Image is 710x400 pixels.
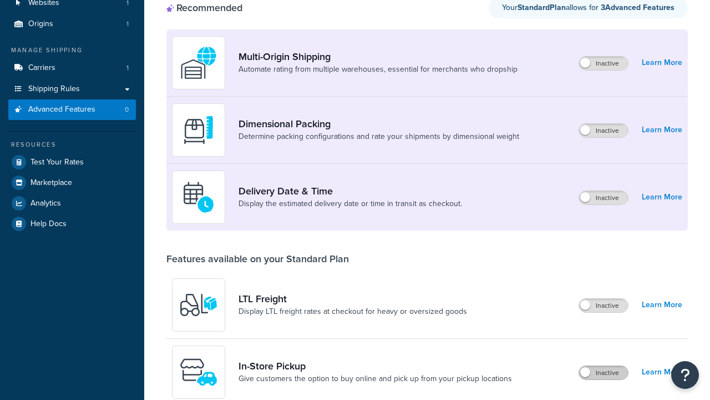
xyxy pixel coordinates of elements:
[31,178,72,188] span: Marketplace
[518,2,566,13] strong: Standard Plan
[8,46,136,55] div: Manage Shipping
[179,286,218,324] img: y79ZsPf0fXUFUhFXDzUgf+ktZg5F2+ohG75+v3d2s1D9TjoU8PiyCIluIjV41seZevKCRuEjTPPOKHJsQcmKCXGdfprl3L4q7...
[579,124,628,137] label: Inactive
[8,79,136,99] a: Shipping Rules
[28,105,95,114] span: Advanced Features
[8,58,136,78] li: Carriers
[28,84,80,94] span: Shipping Rules
[8,99,136,120] li: Advanced Features
[671,361,699,389] button: Open Resource Center
[8,214,136,234] a: Help Docs
[239,198,462,209] a: Display the estimated delivery date or time in transit as checkout.
[8,140,136,149] div: Resources
[642,364,682,380] a: Learn More
[31,199,61,208] span: Analytics
[8,193,136,213] a: Analytics
[179,111,218,149] img: DTVBYsAAAAAASUVORK5CYII=
[239,293,467,305] a: LTL Freight
[642,55,682,71] a: Learn More
[125,105,129,114] span: 0
[166,2,242,14] div: Recommended
[8,58,136,78] a: Carriers1
[126,19,129,29] span: 1
[8,14,136,34] li: Origins
[579,366,628,379] label: Inactive
[31,219,67,229] span: Help Docs
[179,178,218,217] img: gfkeb5ejjkALwAAAABJRU5ErkJggg==
[642,189,682,205] a: Learn More
[179,43,218,82] img: WatD5o0RtDAAAAAElFTkSuQmCC
[126,63,129,73] span: 1
[239,131,519,142] a: Determine packing configurations and rate your shipments by dimensional weight
[642,297,682,313] a: Learn More
[179,353,218,392] img: wfgcfpwTIucLEAAAAASUVORK5CYII=
[28,63,55,73] span: Carriers
[239,373,512,384] a: Give customers the option to buy online and pick up from your pickup locations
[166,253,349,265] div: Features available on your Standard Plan
[8,99,136,120] a: Advanced Features0
[31,158,84,167] span: Test Your Rates
[8,14,136,34] a: Origins1
[239,64,518,75] a: Automate rating from multiple warehouses, essential for merchants who dropship
[239,185,462,197] a: Delivery Date & Time
[239,51,518,63] a: Multi-Origin Shipping
[8,152,136,172] a: Test Your Rates
[239,360,512,372] a: In-Store Pickup
[579,191,628,204] label: Inactive
[239,306,467,317] a: Display LTL freight rates at checkout for heavy or oversized goods
[579,57,628,70] label: Inactive
[642,122,682,138] a: Learn More
[239,118,519,130] a: Dimensional Packing
[579,299,628,312] label: Inactive
[502,2,601,13] span: Your allows for
[8,173,136,193] a: Marketplace
[601,2,674,13] strong: 3 Advanced Feature s
[28,19,53,29] span: Origins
